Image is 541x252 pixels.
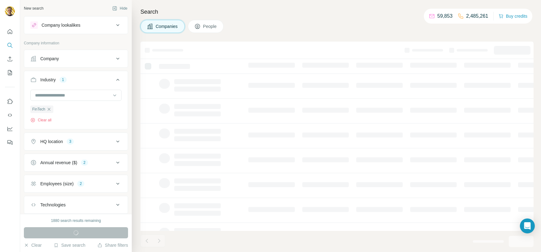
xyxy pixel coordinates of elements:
[203,23,217,29] span: People
[24,18,128,33] button: Company lookalikes
[5,110,15,121] button: Use Surfe API
[520,218,535,233] div: Open Intercom Messenger
[5,123,15,134] button: Dashboard
[24,40,128,46] p: Company information
[156,23,178,29] span: Companies
[499,12,527,20] button: Buy credits
[24,6,43,11] div: New search
[40,181,73,187] div: Employees (size)
[5,40,15,51] button: Search
[67,139,74,144] div: 3
[30,117,51,123] button: Clear all
[40,160,77,166] div: Annual revenue ($)
[24,51,128,66] button: Company
[24,242,42,248] button: Clear
[24,155,128,170] button: Annual revenue ($)2
[81,160,88,165] div: 2
[40,138,63,145] div: HQ location
[54,242,85,248] button: Save search
[24,197,128,212] button: Technologies
[40,202,66,208] div: Technologies
[32,106,45,112] span: FinTech
[24,134,128,149] button: HQ location3
[97,242,128,248] button: Share filters
[24,72,128,90] button: Industry1
[24,176,128,191] button: Employees (size)2
[5,67,15,78] button: My lists
[40,56,59,62] div: Company
[140,7,534,16] h4: Search
[5,26,15,37] button: Quick start
[5,96,15,107] button: Use Surfe on LinkedIn
[5,137,15,148] button: Feedback
[42,22,80,28] div: Company lookalikes
[5,6,15,16] img: Avatar
[108,4,132,13] button: Hide
[51,218,101,223] div: 1880 search results remaining
[5,53,15,65] button: Enrich CSV
[437,12,453,20] p: 59,853
[40,77,56,83] div: Industry
[77,181,84,187] div: 2
[60,77,67,83] div: 1
[466,12,488,20] p: 2,485,261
